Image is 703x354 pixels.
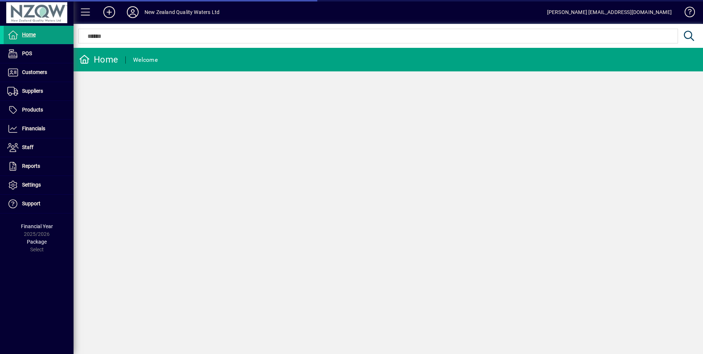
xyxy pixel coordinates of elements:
span: POS [22,50,32,56]
span: Customers [22,69,47,75]
a: Support [4,195,74,213]
span: Home [22,32,36,38]
div: New Zealand Quality Waters Ltd [144,6,220,18]
span: Support [22,201,40,206]
a: Settings [4,176,74,194]
a: Financials [4,120,74,138]
div: Home [79,54,118,66]
span: Products [22,107,43,113]
button: Profile [121,6,144,19]
span: Staff [22,144,33,150]
span: Settings [22,182,41,188]
a: Knowledge Base [679,1,694,25]
a: Staff [4,138,74,157]
button: Add [97,6,121,19]
span: Suppliers [22,88,43,94]
div: [PERSON_NAME] [EMAIL_ADDRESS][DOMAIN_NAME] [547,6,672,18]
div: Welcome [133,54,158,66]
span: Reports [22,163,40,169]
a: Reports [4,157,74,176]
a: Suppliers [4,82,74,100]
span: Financials [22,125,45,131]
span: Package [27,239,47,245]
a: Products [4,101,74,119]
span: Financial Year [21,223,53,229]
a: Customers [4,63,74,82]
a: POS [4,45,74,63]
